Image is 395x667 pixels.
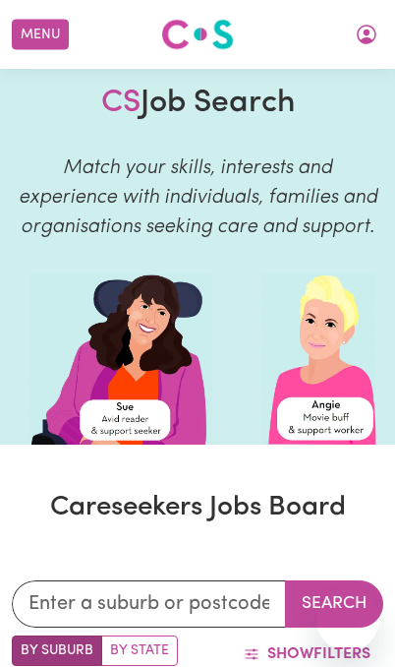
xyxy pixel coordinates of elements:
[12,636,102,666] label: Search by suburb/post code
[346,18,387,51] button: My Account
[267,646,313,662] span: Show
[101,88,141,119] span: CS
[101,636,178,666] label: Search by state
[101,85,295,122] h1: Job Search
[161,12,234,57] a: Careseekers logo
[161,17,234,52] img: Careseekers logo
[285,580,383,628] button: Search
[316,588,379,651] iframe: Button to launch messaging window
[16,153,379,242] p: Match your skills, interests and experience with individuals, families and organisations seeking ...
[12,580,286,628] input: Enter a suburb or postcode
[12,20,69,50] button: Menu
